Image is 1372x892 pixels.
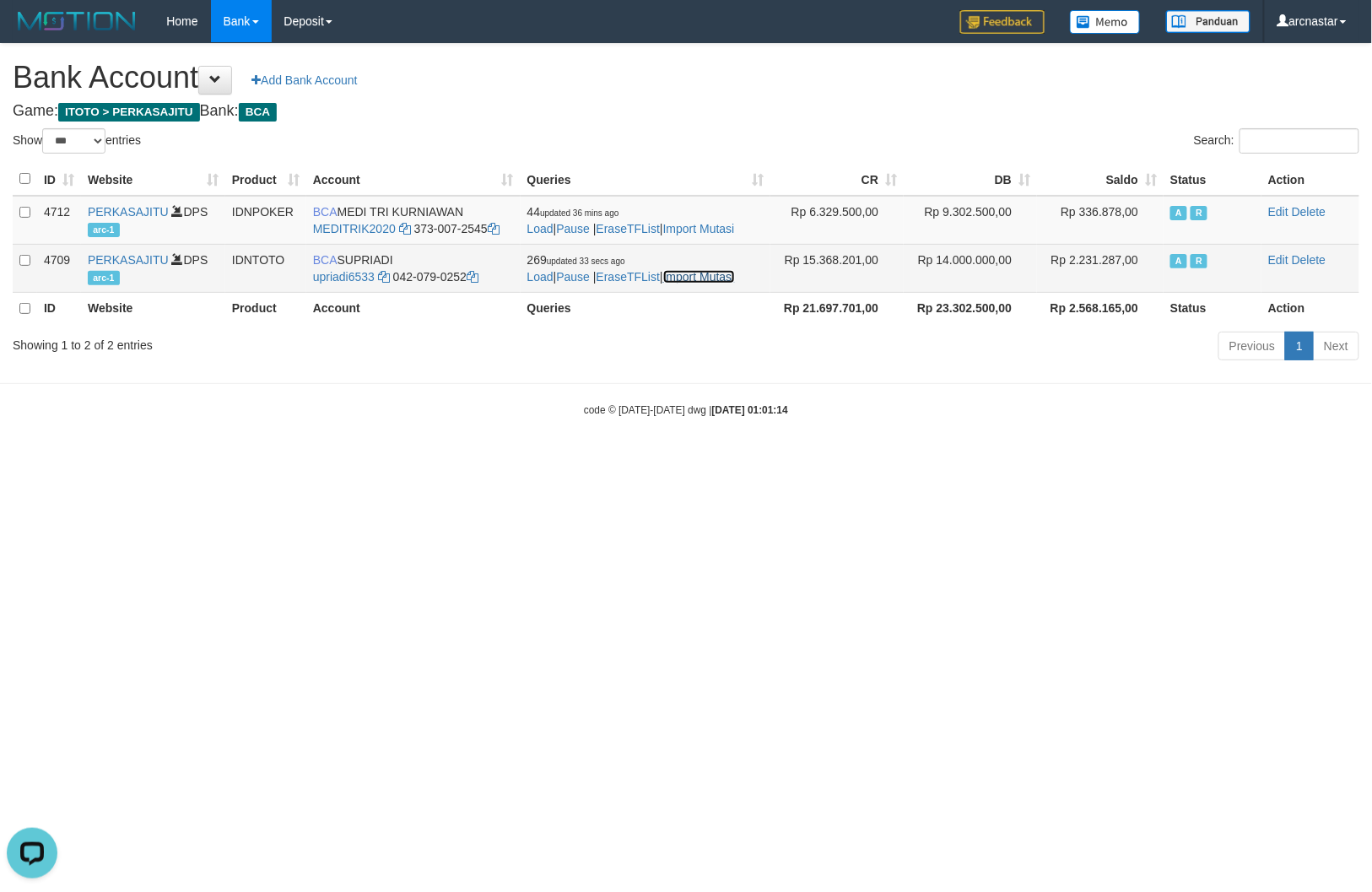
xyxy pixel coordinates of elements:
span: arc-1 [88,223,120,237]
img: panduan.png [1166,10,1250,33]
th: DB: activate to sort column ascending [904,163,1037,196]
span: 44 [527,205,619,219]
span: 269 [527,253,625,267]
td: IDNPOKER [225,196,306,245]
a: Copy 3730072545 to clipboard [488,222,500,235]
th: Status [1164,292,1261,324]
a: PERKASAJITU [88,205,169,219]
a: Copy upriadi6533 to clipboard [378,270,390,284]
a: Edit [1268,205,1288,219]
td: 4712 [37,196,81,245]
a: Pause [556,270,590,284]
a: MEDITRIK2020 [313,222,396,235]
th: Rp 21.697.701,00 [770,292,904,324]
h1: Bank Account [13,61,1359,95]
span: | | | [527,253,735,284]
a: PERKASAJITU [88,253,169,267]
th: Rp 2.568.165,00 [1037,292,1164,324]
td: 4709 [37,244,81,292]
td: Rp 2.231.287,00 [1037,244,1164,292]
th: Website [81,292,225,324]
th: Queries: activate to sort column ascending [521,163,771,196]
span: Running [1191,254,1207,268]
span: updated 33 secs ago [547,257,625,266]
th: Product [225,292,306,324]
td: Rp 9.302.500,00 [904,196,1037,245]
th: Queries [521,292,771,324]
th: Status [1164,163,1261,196]
a: 1 [1285,332,1314,360]
span: Active [1170,206,1187,220]
th: Product: activate to sort column ascending [225,163,306,196]
a: Import Mutasi [663,270,735,284]
span: BCA [239,103,277,122]
a: EraseTFList [597,222,660,235]
a: Edit [1268,253,1288,267]
a: Copy 0420790252 to clipboard [467,270,478,284]
td: Rp 336.878,00 [1037,196,1164,245]
a: Next [1313,332,1359,360]
th: Account: activate to sort column ascending [306,163,521,196]
a: upriadi6533 [313,270,375,284]
div: Showing 1 to 2 of 2 entries [13,330,559,354]
th: Action [1261,163,1359,196]
th: ID [37,292,81,324]
td: DPS [81,196,225,245]
a: EraseTFList [597,270,660,284]
span: Running [1191,206,1207,220]
th: Account [306,292,521,324]
select: Showentries [42,128,105,154]
img: Feedback.jpg [960,10,1045,34]
a: Pause [556,222,590,235]
a: Load [527,270,554,284]
h4: Game: Bank: [13,103,1359,120]
a: Import Mutasi [663,222,735,235]
td: MEDI TRI KURNIAWAN 373-007-2545 [306,196,521,245]
a: Copy MEDITRIK2020 to clipboard [399,222,411,235]
th: Action [1261,292,1359,324]
input: Search: [1240,128,1359,154]
td: Rp 6.329.500,00 [770,196,904,245]
button: Open LiveChat chat widget [7,7,57,57]
label: Show entries [13,128,141,154]
a: Add Bank Account [240,66,368,95]
a: Load [527,222,554,235]
span: BCA [313,205,338,219]
span: ITOTO > PERKASAJITU [58,103,200,122]
th: Rp 23.302.500,00 [904,292,1037,324]
span: Active [1170,254,1187,268]
img: Button%20Memo.svg [1070,10,1141,34]
strong: [DATE] 01:01:14 [712,404,788,416]
td: IDNTOTO [225,244,306,292]
th: Saldo: activate to sort column ascending [1037,163,1164,196]
th: CR: activate to sort column ascending [770,163,904,196]
td: Rp 14.000.000,00 [904,244,1037,292]
span: | | | [527,205,735,235]
span: updated 36 mins ago [540,208,618,218]
a: Delete [1292,205,1326,219]
small: code © [DATE]-[DATE] dwg | [584,404,788,416]
th: Website: activate to sort column ascending [81,163,225,196]
th: ID: activate to sort column ascending [37,163,81,196]
span: BCA [313,253,338,267]
a: Delete [1292,253,1326,267]
label: Search: [1194,128,1359,154]
span: arc-1 [88,271,120,285]
a: Previous [1218,332,1286,360]
td: DPS [81,244,225,292]
td: Rp 15.368.201,00 [770,244,904,292]
img: MOTION_logo.png [13,8,141,34]
td: SUPRIADI 042-079-0252 [306,244,521,292]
